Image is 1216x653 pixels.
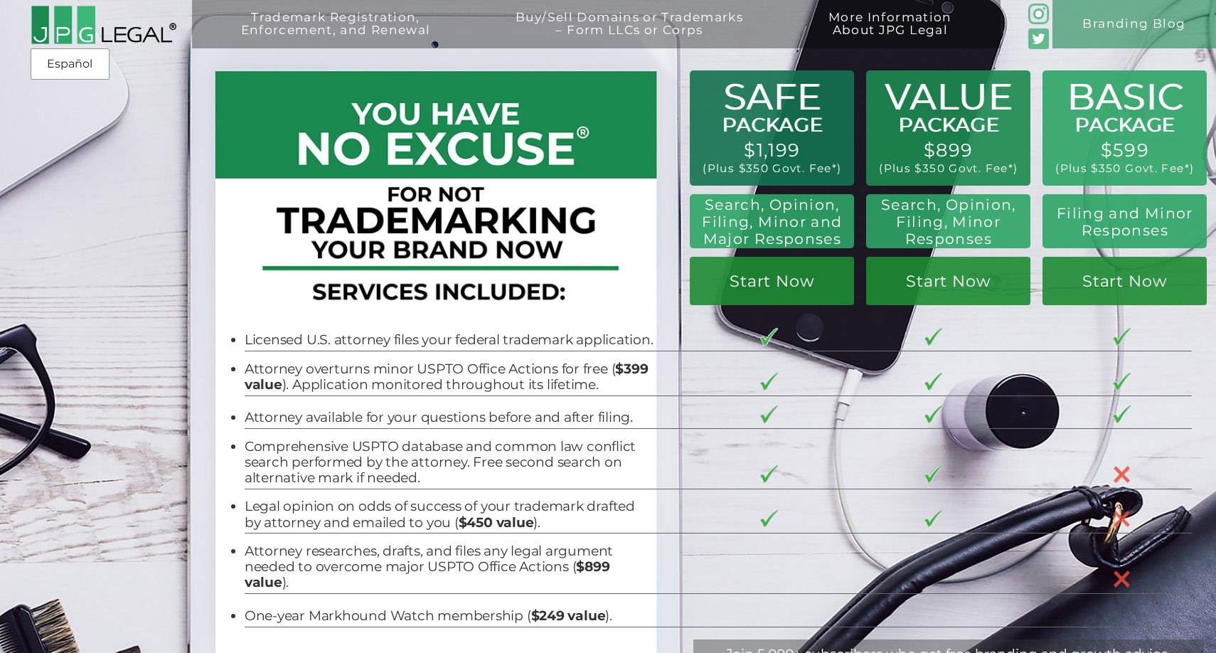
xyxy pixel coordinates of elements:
[924,465,943,483] img: checkmark-border-3.png
[245,410,654,425] li: Attorney available for your questions before and after filing.
[1113,570,1131,588] img: X-30-3.png
[1113,510,1131,529] img: X-30-3.png
[1113,405,1131,423] img: checkmark-border-3.png
[245,608,654,624] li: One-year Markhound Watch membership ( ).
[792,11,988,59] a: More InformationAbout JPG Legal
[760,405,779,423] img: checkmark-border-3.png
[1113,465,1131,484] img: X-30-3.png
[245,361,654,393] li: Attorney overturns minor USPTO Office Actions for free ( ). Application monitored throughout its ...
[245,332,654,348] li: Licensed U.S. attorney files your federal trademark application.
[35,51,105,77] a: Español
[1052,205,1198,239] h2: Filing and Minor Responses
[924,328,943,346] img: checkmark-border-3.png
[245,361,649,393] b: $399 value
[760,465,779,483] img: checkmark-border-3.png
[924,510,943,528] img: checkmark-border-3.png
[698,196,847,248] h2: Search, Opinion, Filing, Minor and Major Responses
[924,405,943,423] img: checkmark-border-3.png
[31,5,176,45] img: 2016-logo-black-letters-3-r.png
[204,11,466,59] a: Trademark Registration,Enforcement, and Renewal
[531,607,606,624] b: $249 value
[245,439,654,487] li: Comprehensive USPTO database and common law conflict search performed by the attorney. Free secon...
[1028,4,1048,23] img: glyph-logo_May2016-green3-90.png
[690,257,854,305] a: Start Now
[479,11,780,59] a: Buy/Sell Domains or Trademarks– Form LLCs or Corps
[1113,328,1131,346] img: checkmark-border-3.png
[924,373,943,391] img: checkmark-border-3.png
[1113,373,1131,391] img: checkmark-border-3.png
[760,373,779,391] img: checkmark-border-3.png
[866,257,1030,305] a: Start Now
[245,543,654,591] li: Attorney researches, drafts, and files any legal argument needed to overcome major USPTO Office A...
[459,514,534,531] b: $450 value
[760,510,779,528] img: checkmark-border-3.png
[245,558,610,590] b: $899 value
[1028,28,1048,48] img: Twitter_Social_Icon_Rounded_Square_Color-mid-green3-90.png
[1042,257,1207,305] a: Start Now
[876,196,1021,248] h2: Search, Opinion, Filing, Minor Responses
[245,499,654,530] li: Legal opinion on odds of success of your trademark drafted by attorney and emailed to you ( ).
[760,328,779,346] img: checkmark-border-3.png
